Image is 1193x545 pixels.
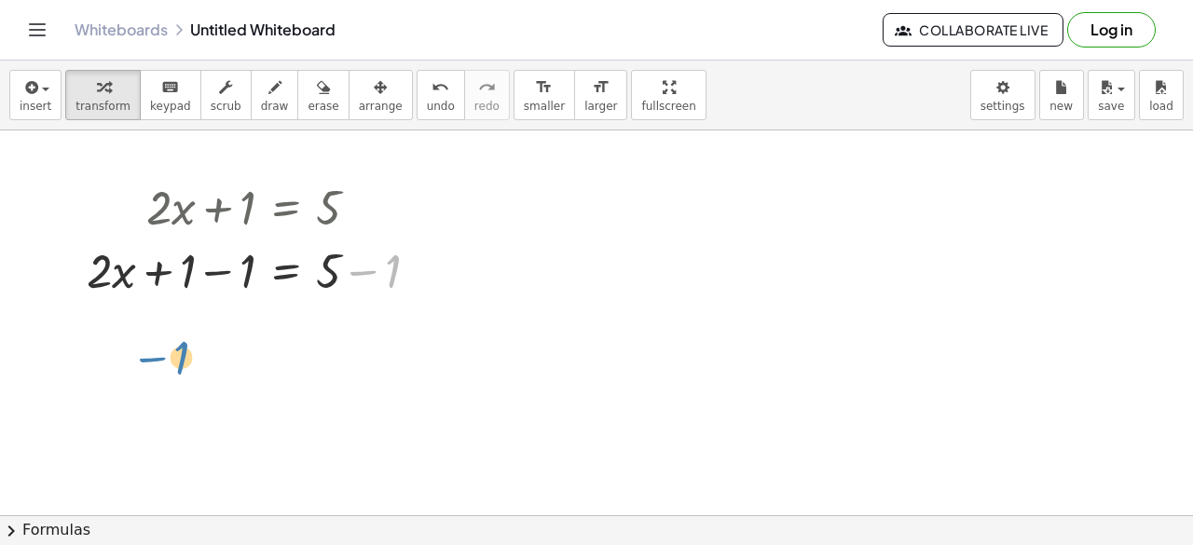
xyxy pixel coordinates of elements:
span: Collaborate Live [898,21,1048,38]
button: load [1139,70,1184,120]
i: format_size [535,76,553,99]
i: undo [432,76,449,99]
span: new [1049,100,1073,113]
button: draw [251,70,299,120]
span: insert [20,100,51,113]
button: format_sizelarger [574,70,627,120]
i: redo [478,76,496,99]
a: Whiteboards [75,20,168,39]
span: smaller [524,100,565,113]
button: Log in [1067,12,1156,48]
span: redo [474,100,500,113]
button: format_sizesmaller [514,70,575,120]
button: save [1088,70,1135,120]
button: new [1039,70,1084,120]
span: arrange [359,100,403,113]
button: insert [9,70,62,120]
button: settings [970,70,1035,120]
span: keypad [150,100,191,113]
span: erase [308,100,338,113]
span: fullscreen [641,100,695,113]
span: undo [427,100,455,113]
span: load [1149,100,1173,113]
button: erase [297,70,349,120]
span: save [1098,100,1124,113]
button: fullscreen [631,70,706,120]
span: settings [980,100,1025,113]
button: keyboardkeypad [140,70,201,120]
button: scrub [200,70,252,120]
i: format_size [592,76,610,99]
button: arrange [349,70,413,120]
button: redoredo [464,70,510,120]
button: transform [65,70,141,120]
span: larger [584,100,617,113]
span: draw [261,100,289,113]
button: Collaborate Live [883,13,1063,47]
i: keyboard [161,76,179,99]
span: scrub [211,100,241,113]
span: transform [75,100,130,113]
button: Toggle navigation [22,15,52,45]
button: undoundo [417,70,465,120]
